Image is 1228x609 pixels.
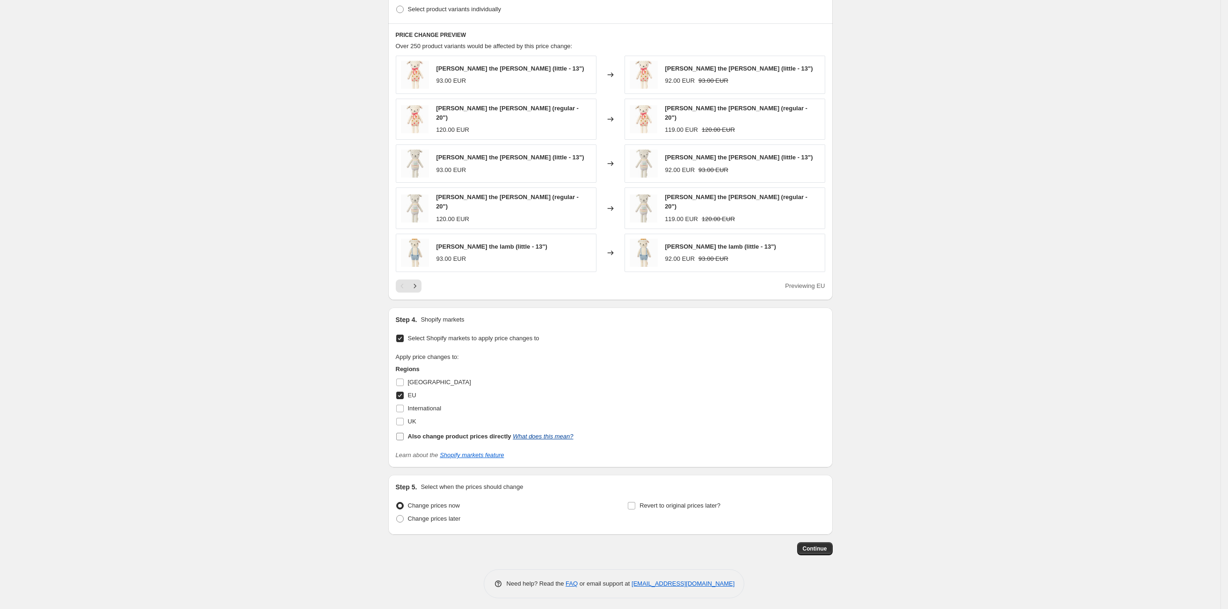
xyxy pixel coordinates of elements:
span: or email support at [578,580,632,587]
h6: PRICE CHANGE PREVIEW [396,31,825,39]
div: 120.00 EUR [436,125,469,135]
div: 93.00 EUR [436,76,466,86]
p: Shopify markets [421,315,464,324]
span: Need help? Read the [507,580,566,587]
a: FAQ [566,580,578,587]
h2: Step 4. [396,315,417,324]
h3: Regions [396,365,574,374]
span: [PERSON_NAME] the [PERSON_NAME] (little - 13") [436,154,584,161]
img: Lucy_b9a5b377-e706-4005-bfd5-2bf399d5fdfb_80x.jpg [630,105,658,133]
button: Continue [797,542,833,555]
img: Avery_80x.jpg [630,150,658,178]
a: What does this mean? [513,433,573,440]
div: 92.00 EUR [665,165,695,175]
img: Sebastian_80x.jpg [630,239,658,267]
span: Continue [803,545,827,552]
span: Over 250 product variants would be affected by this price change: [396,43,573,50]
span: EU [408,392,416,399]
span: UK [408,418,416,425]
strike: 93.00 EUR [698,254,728,264]
img: Sebastian_80x.jpg [401,239,429,267]
strike: 120.00 EUR [702,125,735,135]
span: [PERSON_NAME] the lamb (little - 13") [436,243,547,250]
span: [PERSON_NAME] the [PERSON_NAME] (little - 13") [665,154,813,161]
span: [PERSON_NAME] the [PERSON_NAME] (little - 13") [436,65,584,72]
i: Learn about the [396,451,504,459]
span: Select product variants individually [408,6,501,13]
div: 119.00 EUR [665,125,698,135]
div: 120.00 EUR [436,215,469,224]
span: [PERSON_NAME] the [PERSON_NAME] (regular - 20") [665,193,807,210]
img: Avery_80x.jpg [630,194,658,222]
strike: 93.00 EUR [698,165,728,175]
span: [PERSON_NAME] the [PERSON_NAME] (regular - 20") [436,105,579,121]
span: Revert to original prices later? [639,502,720,509]
img: Lucy_b9a5b377-e706-4005-bfd5-2bf399d5fdfb_80x.jpg [401,61,429,89]
div: 92.00 EUR [665,76,695,86]
span: Change prices now [408,502,460,509]
span: Select Shopify markets to apply price changes to [408,335,539,342]
span: [GEOGRAPHIC_DATA] [408,379,471,386]
button: Next [408,279,421,293]
span: [PERSON_NAME] the [PERSON_NAME] (regular - 20") [665,105,807,121]
span: [PERSON_NAME] the [PERSON_NAME] (regular - 20") [436,193,579,210]
img: Lucy_b9a5b377-e706-4005-bfd5-2bf399d5fdfb_80x.jpg [401,105,429,133]
span: [PERSON_NAME] the lamb (little - 13") [665,243,776,250]
h2: Step 5. [396,482,417,492]
span: International [408,405,442,412]
div: 93.00 EUR [436,254,466,264]
div: 92.00 EUR [665,254,695,264]
nav: Pagination [396,279,421,293]
b: Also change product prices directly [408,433,511,440]
img: Avery_80x.jpg [401,194,429,222]
div: 93.00 EUR [436,165,466,175]
span: Change prices later [408,515,461,522]
a: Shopify markets feature [440,451,504,459]
strike: 120.00 EUR [702,215,735,224]
img: Avery_80x.jpg [401,150,429,178]
p: Select when the prices should change [421,482,523,492]
span: [PERSON_NAME] the [PERSON_NAME] (little - 13") [665,65,813,72]
span: Apply price changes to: [396,353,459,360]
img: Lucy_b9a5b377-e706-4005-bfd5-2bf399d5fdfb_80x.jpg [630,61,658,89]
div: 119.00 EUR [665,215,698,224]
span: Previewing EU [785,282,825,289]
strike: 93.00 EUR [698,76,728,86]
a: [EMAIL_ADDRESS][DOMAIN_NAME] [632,580,734,587]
